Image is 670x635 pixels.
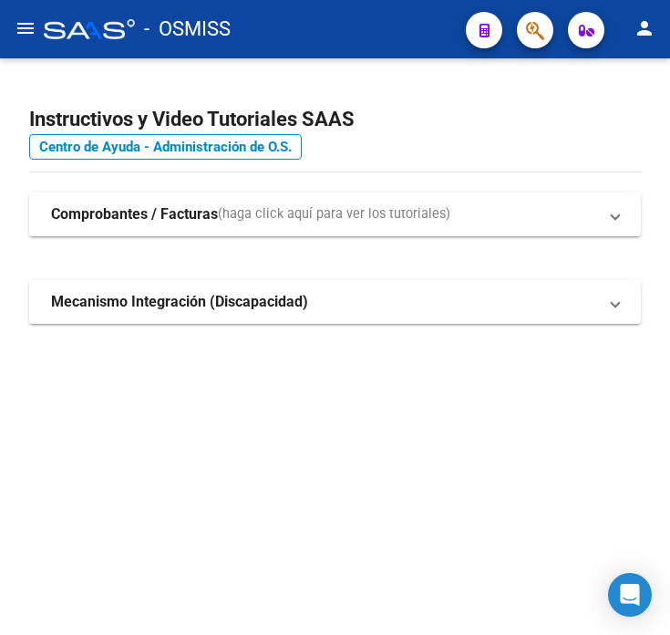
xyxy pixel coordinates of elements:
mat-expansion-panel-header: Comprobantes / Facturas(haga click aquí para ver los tutoriales) [29,193,641,236]
a: Centro de Ayuda - Administración de O.S. [29,134,302,160]
span: - OSMISS [144,9,231,49]
mat-icon: person [634,17,655,39]
div: Open Intercom Messenger [608,573,652,617]
h2: Instructivos y Video Tutoriales SAAS [29,102,641,137]
mat-icon: menu [15,17,36,39]
strong: Mecanismo Integración (Discapacidad) [51,292,308,312]
mat-expansion-panel-header: Mecanismo Integración (Discapacidad) [29,280,641,324]
strong: Comprobantes / Facturas [51,204,218,224]
span: (haga click aquí para ver los tutoriales) [218,204,450,224]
